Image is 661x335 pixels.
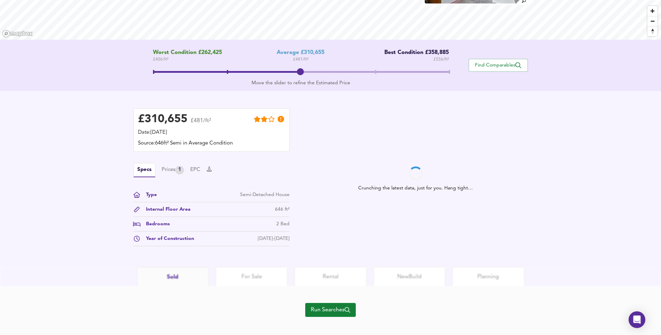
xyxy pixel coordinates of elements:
span: £ 481 / ft² [293,56,308,63]
a: Mapbox homepage [2,30,33,38]
div: £ 310,655 [138,114,187,125]
span: Run Searches [311,305,350,315]
button: Find Comparables [469,59,528,72]
div: Year of Construction [140,235,194,242]
div: [DATE]-[DATE] [258,235,290,242]
div: Type [140,191,157,198]
div: Source: 646ft² Semi in Average Condition [138,140,285,147]
button: Prices1 [162,166,184,174]
span: Crunching the latest data, just for you. Hang tight… [358,180,473,192]
div: Move the slider to refine the Estimated Price [153,79,449,86]
div: Semi-Detached House [240,191,290,198]
span: Find Comparables [472,62,524,69]
div: Open Intercom Messenger [629,311,645,328]
button: Specs [133,163,155,177]
div: 646 ft² [275,206,290,213]
div: Average £310,655 [277,49,324,56]
div: 1 [175,166,184,174]
button: Zoom in [647,6,658,16]
span: Worst Condition £262,425 [153,49,222,56]
span: £ 556 / ft² [433,56,449,63]
div: Bedrooms [140,220,170,228]
div: Prices [162,166,184,174]
div: Date: [DATE] [138,129,285,137]
span: £ 406 / ft² [153,56,222,63]
div: Best Condition £358,885 [379,49,449,56]
div: 2 Bed [276,220,290,228]
span: £481/ft² [191,118,211,128]
div: Internal Floor Area [140,206,191,213]
button: EPC [190,166,200,174]
button: Reset bearing to north [647,26,658,36]
button: Zoom out [647,16,658,26]
button: Run Searches [305,303,356,317]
